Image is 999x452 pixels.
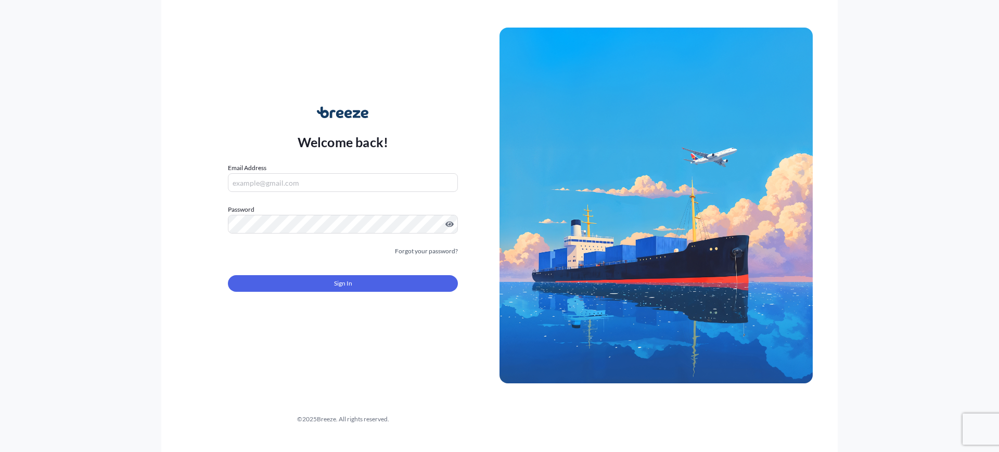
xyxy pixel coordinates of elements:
span: Sign In [334,278,352,289]
a: Forgot your password? [395,246,458,256]
button: Sign In [228,275,458,292]
img: Ship illustration [499,28,813,383]
p: Welcome back! [298,134,389,150]
label: Email Address [228,163,266,173]
button: Show password [445,220,454,228]
input: example@gmail.com [228,173,458,192]
label: Password [228,204,458,215]
div: © 2025 Breeze. All rights reserved. [186,414,499,424]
